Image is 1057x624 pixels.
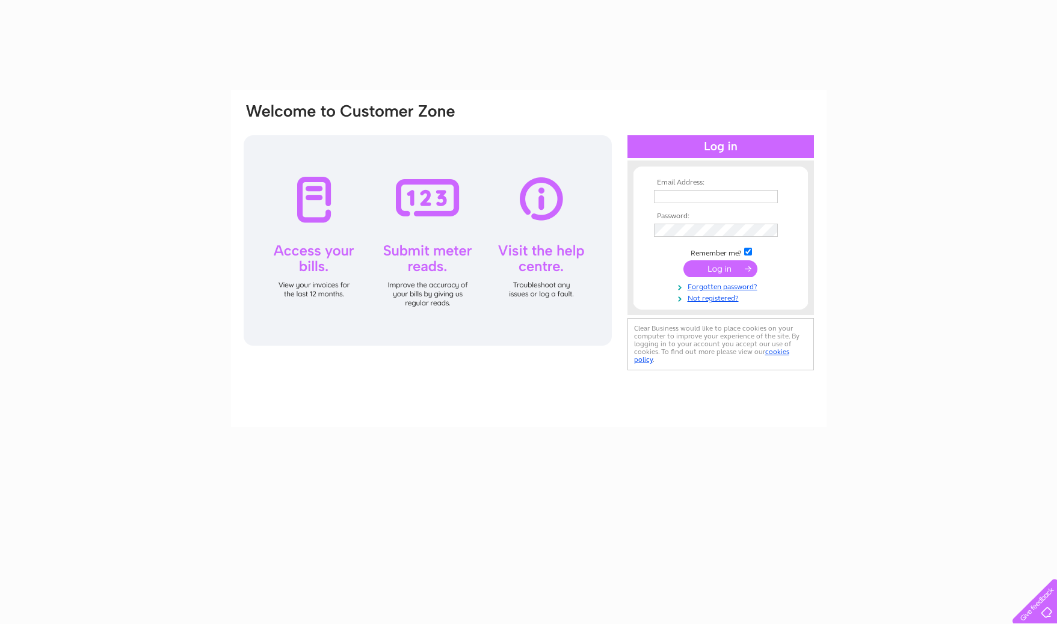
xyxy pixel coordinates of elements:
a: Not registered? [654,292,790,303]
input: Submit [683,260,757,277]
td: Remember me? [651,246,790,258]
th: Password: [651,212,790,221]
a: Forgotten password? [654,280,790,292]
a: cookies policy [634,347,789,364]
th: Email Address: [651,179,790,187]
div: Clear Business would like to place cookies on your computer to improve your experience of the sit... [627,318,814,370]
